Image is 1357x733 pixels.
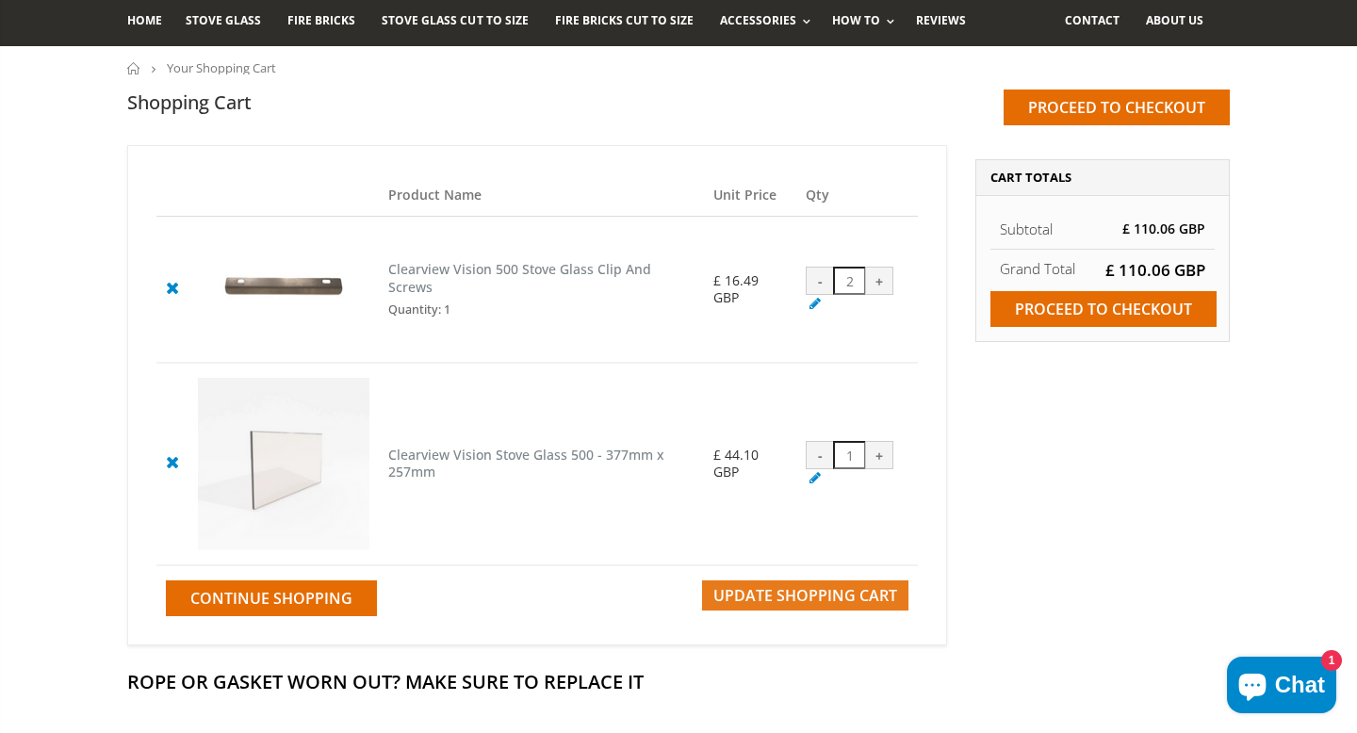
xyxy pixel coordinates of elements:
[806,441,834,469] div: -
[713,271,759,306] span: £ 16.49 GBP
[1221,657,1342,718] inbox-online-store-chat: Shopify online store chat
[806,267,834,295] div: -
[713,446,759,481] span: £ 44.10 GBP
[186,12,261,28] span: Stove Glass
[127,12,162,28] span: Home
[713,585,897,606] span: Update Shopping Cart
[382,12,528,28] span: Stove Glass Cut To Size
[796,174,918,217] th: Qty
[720,12,796,28] span: Accessories
[127,669,1230,694] h2: Rope Or Gasket Worn Out? Make Sure To Replace It
[1105,259,1205,281] span: £ 110.06 GBP
[1000,220,1053,238] span: Subtotal
[166,580,377,616] a: Continue Shopping
[916,12,966,28] span: Reviews
[287,12,355,28] span: Fire Bricks
[127,62,141,74] a: Home
[379,174,704,217] th: Product Name
[388,260,651,296] a: Clearview Vision 500 Stove Glass Clip And Screws
[832,12,880,28] span: How To
[1146,12,1203,28] span: About us
[1000,259,1075,278] strong: Grand Total
[388,446,664,481] a: Clearview Vision Stove Glass 500 - 377mm x 257mm
[702,580,908,611] button: Update Shopping Cart
[990,169,1071,186] span: Cart Totals
[127,90,252,115] h1: Shopping Cart
[555,12,694,28] span: Fire Bricks Cut To Size
[388,301,695,318] div: Quantity: 1
[865,267,893,295] div: +
[198,378,369,549] img: Clearview Vision Stove Glass 500 - 377mm x 257mm
[1004,90,1230,125] input: Proceed to checkout
[190,588,352,609] span: Continue Shopping
[704,174,796,217] th: Unit Price
[167,59,276,76] span: Your Shopping Cart
[198,231,369,348] img: Clearview Vision 500 Stove Glass Clip And Screws - 1
[865,441,893,469] div: +
[1065,12,1120,28] span: Contact
[990,291,1217,327] input: Proceed to checkout
[1122,220,1205,237] span: £ 110.06 GBP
